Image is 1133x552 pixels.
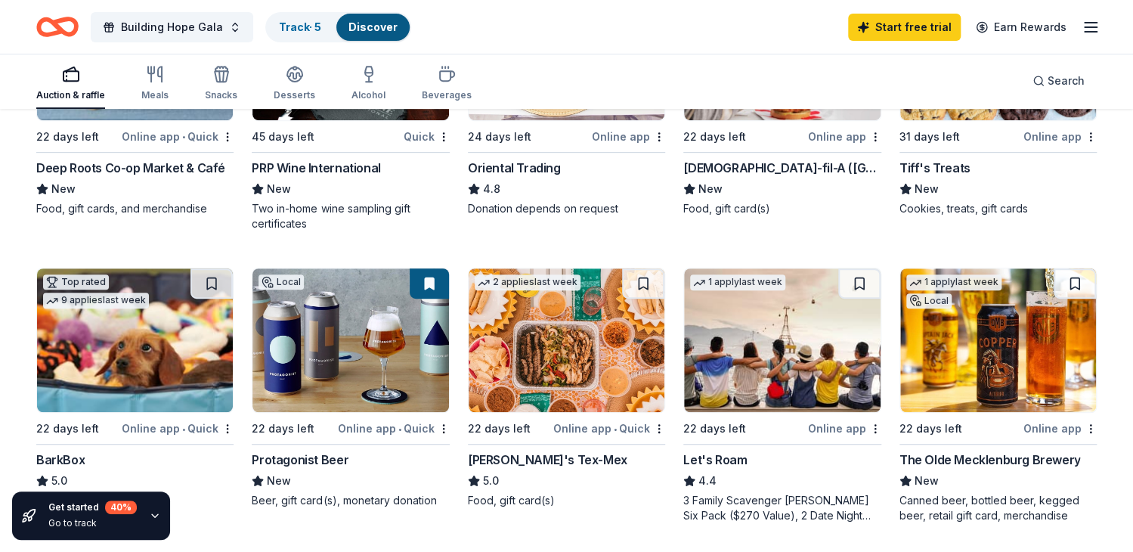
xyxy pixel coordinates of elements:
[683,159,881,177] div: [DEMOGRAPHIC_DATA]-fil-A ([GEOGRAPHIC_DATA])
[683,128,746,146] div: 22 days left
[684,268,880,412] img: Image for Let's Roam
[1023,127,1097,146] div: Online app
[267,180,291,198] span: New
[267,472,291,490] span: New
[91,12,253,42] button: Building Hope Gala
[683,420,746,438] div: 22 days left
[1048,72,1085,90] span: Search
[274,89,315,101] div: Desserts
[141,89,169,101] div: Meals
[182,131,185,143] span: •
[683,451,747,469] div: Let's Roam
[36,201,234,216] div: Food, gift cards, and merchandise
[967,14,1076,41] a: Earn Rewards
[404,127,450,146] div: Quick
[899,159,970,177] div: Tiff's Treats
[1023,419,1097,438] div: Online app
[906,293,952,309] div: Local
[43,274,109,290] div: Top rated
[252,159,380,177] div: PRP Wine International
[252,268,448,412] img: Image for Protagonist Beer
[36,59,105,109] button: Auction & raffle
[252,451,348,469] div: Protagonist Beer
[483,472,499,490] span: 5.0
[48,501,137,514] div: Get started
[808,127,881,146] div: Online app
[37,268,233,412] img: Image for BarkBox
[469,268,664,412] img: Image for Chuy's Tex-Mex
[899,451,1081,469] div: The Olde Mecklenburg Brewery
[483,180,500,198] span: 4.8
[351,89,385,101] div: Alcohol
[698,180,723,198] span: New
[351,59,385,109] button: Alcohol
[683,268,881,523] a: Image for Let's Roam1 applylast week22 days leftOnline appLet's Roam4.43 Family Scavenger [PERSON...
[614,423,617,435] span: •
[683,201,881,216] div: Food, gift card(s)
[906,274,1001,290] div: 1 apply last week
[808,419,881,438] div: Online app
[252,268,449,508] a: Image for Protagonist BeerLocal22 days leftOnline app•QuickProtagonist BeerNewBeer, gift card(s),...
[915,180,939,198] span: New
[205,89,237,101] div: Snacks
[265,12,411,42] button: Track· 5Discover
[468,128,531,146] div: 24 days left
[36,9,79,45] a: Home
[468,451,627,469] div: [PERSON_NAME]'s Tex-Mex
[36,451,85,469] div: BarkBox
[468,201,665,216] div: Donation depends on request
[258,274,304,290] div: Local
[252,128,314,146] div: 45 days left
[592,127,665,146] div: Online app
[279,20,321,33] a: Track· 5
[422,59,472,109] button: Beverages
[121,18,223,36] span: Building Hope Gala
[182,423,185,435] span: •
[105,501,137,514] div: 40 %
[899,128,960,146] div: 31 days left
[141,59,169,109] button: Meals
[205,59,237,109] button: Snacks
[36,128,99,146] div: 22 days left
[848,14,961,41] a: Start free trial
[36,420,99,438] div: 22 days left
[698,472,717,490] span: 4.4
[338,419,450,438] div: Online app Quick
[36,89,105,101] div: Auction & raffle
[468,493,665,508] div: Food, gift card(s)
[899,493,1097,523] div: Canned beer, bottled beer, kegged beer, retail gift card, merchandise
[51,472,67,490] span: 5.0
[252,420,314,438] div: 22 days left
[899,420,962,438] div: 22 days left
[252,201,449,231] div: Two in-home wine sampling gift certificates
[43,293,149,309] div: 9 applies last week
[51,180,76,198] span: New
[468,268,665,508] a: Image for Chuy's Tex-Mex2 applieslast week22 days leftOnline app•Quick[PERSON_NAME]'s Tex-Mex5.0F...
[36,268,234,508] a: Image for BarkBoxTop rated9 applieslast week22 days leftOnline app•QuickBarkBox5.0Dog toy(s), dog...
[683,493,881,523] div: 3 Family Scavenger [PERSON_NAME] Six Pack ($270 Value), 2 Date Night Scavenger [PERSON_NAME] Two ...
[468,420,531,438] div: 22 days left
[422,89,472,101] div: Beverages
[475,274,580,290] div: 2 applies last week
[915,472,939,490] span: New
[36,159,225,177] div: Deep Roots Co-op Market & Café
[468,159,561,177] div: Oriental Trading
[553,419,665,438] div: Online app Quick
[690,274,785,290] div: 1 apply last week
[274,59,315,109] button: Desserts
[48,517,137,529] div: Go to track
[899,201,1097,216] div: Cookies, treats, gift cards
[398,423,401,435] span: •
[252,493,449,508] div: Beer, gift card(s), monetary donation
[122,419,234,438] div: Online app Quick
[348,20,398,33] a: Discover
[900,268,1096,412] img: Image for The Olde Mecklenburg Brewery
[122,127,234,146] div: Online app Quick
[1020,66,1097,96] button: Search
[899,268,1097,523] a: Image for The Olde Mecklenburg Brewery1 applylast weekLocal22 days leftOnline appThe Olde Mecklen...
